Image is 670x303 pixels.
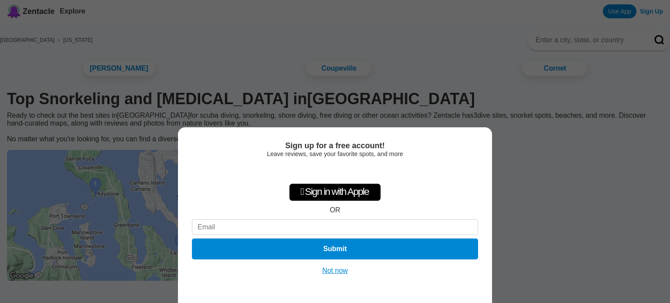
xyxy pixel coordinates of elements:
[289,184,381,201] div: Sign in with Apple
[330,206,340,214] div: OR
[192,219,478,235] input: Email
[192,238,478,259] button: Submit
[192,150,478,157] div: Leave reviews, save your favorite spots, and more
[320,266,351,275] button: Not now
[192,141,478,150] div: Sign up for a free account!
[291,162,379,181] iframe: Sign in with Google Button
